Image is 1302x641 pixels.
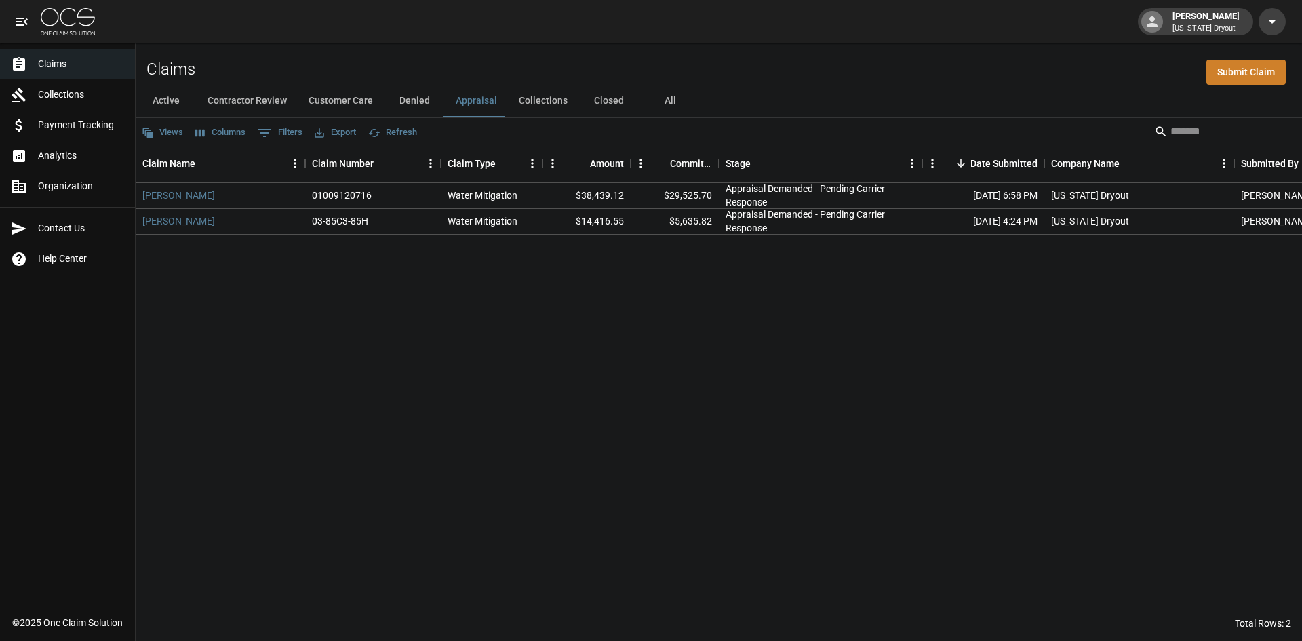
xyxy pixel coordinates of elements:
[365,122,420,143] button: Refresh
[542,183,631,209] div: $38,439.12
[922,183,1044,209] div: [DATE] 6:58 PM
[922,144,1044,182] div: Date Submitted
[311,122,359,143] button: Export
[384,85,445,117] button: Denied
[922,209,1044,235] div: [DATE] 4:24 PM
[726,144,751,182] div: Stage
[1044,144,1234,182] div: Company Name
[1172,23,1240,35] p: [US_STATE] Dryout
[951,154,970,173] button: Sort
[142,144,195,182] div: Claim Name
[578,85,639,117] button: Closed
[142,189,215,202] a: [PERSON_NAME]
[1206,60,1286,85] a: Submit Claim
[312,214,368,228] div: 03-85C3-85H
[441,144,542,182] div: Claim Type
[922,153,943,174] button: Menu
[312,144,374,182] div: Claim Number
[496,154,515,173] button: Sort
[522,153,542,174] button: Menu
[12,616,123,629] div: © 2025 One Claim Solution
[1051,144,1120,182] div: Company Name
[195,154,214,173] button: Sort
[970,144,1038,182] div: Date Submitted
[138,122,186,143] button: Views
[1120,154,1139,173] button: Sort
[726,208,915,235] div: Appraisal Demanded - Pending Carrier Response
[448,189,517,202] div: Water Mitigation
[651,154,670,173] button: Sort
[192,122,249,143] button: Select columns
[1167,9,1245,34] div: [PERSON_NAME]
[420,153,441,174] button: Menu
[305,144,441,182] div: Claim Number
[1154,121,1299,145] div: Search
[1235,617,1291,630] div: Total Rows: 2
[374,154,393,173] button: Sort
[448,144,496,182] div: Claim Type
[1051,189,1129,202] div: Arizona Dryout
[146,60,195,79] h2: Claims
[38,149,124,163] span: Analytics
[136,144,305,182] div: Claim Name
[38,88,124,102] span: Collections
[631,209,719,235] div: $5,635.82
[445,85,508,117] button: Appraisal
[38,118,124,132] span: Payment Tracking
[1051,214,1129,228] div: Arizona Dryout
[142,214,215,228] a: [PERSON_NAME]
[639,85,701,117] button: All
[136,85,1302,117] div: dynamic tabs
[41,8,95,35] img: ocs-logo-white-transparent.png
[254,122,306,144] button: Show filters
[542,144,631,182] div: Amount
[719,144,922,182] div: Stage
[590,144,624,182] div: Amount
[38,252,124,266] span: Help Center
[298,85,384,117] button: Customer Care
[751,154,770,173] button: Sort
[631,153,651,174] button: Menu
[670,144,712,182] div: Committed Amount
[542,209,631,235] div: $14,416.55
[631,144,719,182] div: Committed Amount
[38,57,124,71] span: Claims
[631,183,719,209] div: $29,525.70
[726,182,915,209] div: Appraisal Demanded - Pending Carrier Response
[448,214,517,228] div: Water Mitigation
[508,85,578,117] button: Collections
[197,85,298,117] button: Contractor Review
[38,221,124,235] span: Contact Us
[136,85,197,117] button: Active
[285,153,305,174] button: Menu
[38,179,124,193] span: Organization
[8,8,35,35] button: open drawer
[571,154,590,173] button: Sort
[542,153,563,174] button: Menu
[312,189,372,202] div: 01009120716
[1241,144,1299,182] div: Submitted By
[902,153,922,174] button: Menu
[1214,153,1234,174] button: Menu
